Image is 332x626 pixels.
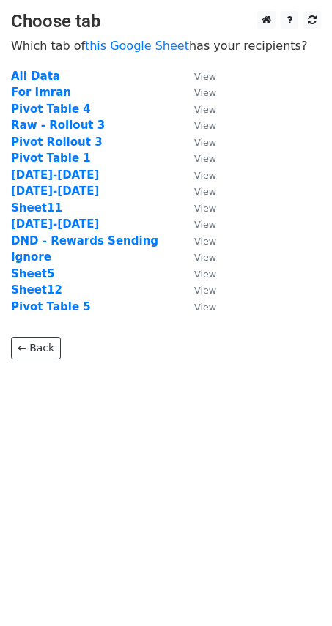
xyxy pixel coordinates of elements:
[194,120,216,131] small: View
[11,300,91,313] a: Pivot Table 5
[85,39,189,53] a: this Google Sheet
[11,185,99,198] a: [DATE]-[DATE]
[11,135,103,149] a: Pivot Rollout 3
[11,267,54,280] a: Sheet5
[11,103,91,116] a: Pivot Table 4
[180,185,216,198] a: View
[180,217,216,231] a: View
[11,201,62,215] a: Sheet11
[180,283,216,297] a: View
[194,203,216,214] small: View
[11,152,91,165] a: Pivot Table 1
[194,302,216,313] small: View
[194,219,216,230] small: View
[180,119,216,132] a: View
[194,186,216,197] small: View
[11,168,99,182] a: [DATE]-[DATE]
[194,236,216,247] small: View
[11,234,158,247] a: DND - Rewards Sending
[180,267,216,280] a: View
[11,70,60,83] a: All Data
[180,86,216,99] a: View
[180,300,216,313] a: View
[11,337,61,359] a: ← Back
[194,153,216,164] small: View
[180,135,216,149] a: View
[180,234,216,247] a: View
[180,152,216,165] a: View
[194,285,216,296] small: View
[11,86,71,99] a: For Imran
[11,283,62,297] a: Sheet12
[11,119,105,132] a: Raw - Rollout 3
[180,103,216,116] a: View
[180,201,216,215] a: View
[194,87,216,98] small: View
[180,168,216,182] a: View
[194,104,216,115] small: View
[194,137,216,148] small: View
[11,11,321,32] h3: Choose tab
[11,217,99,231] a: [DATE]-[DATE]
[180,250,216,264] a: View
[180,70,216,83] a: View
[194,269,216,280] small: View
[194,71,216,82] small: View
[11,250,51,264] a: Ignore
[11,38,321,53] p: Which tab of has your recipients?
[194,170,216,181] small: View
[194,252,216,263] small: View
